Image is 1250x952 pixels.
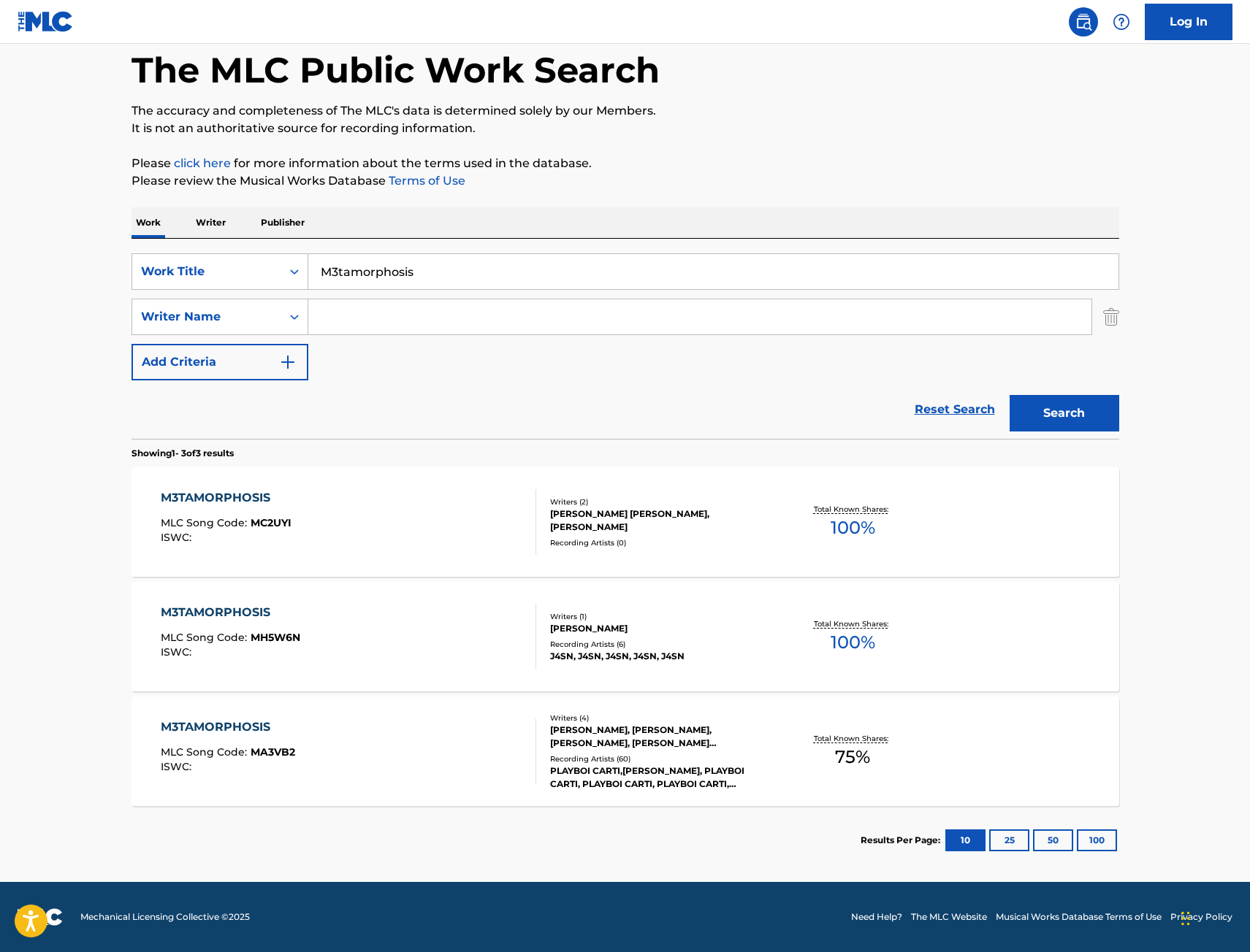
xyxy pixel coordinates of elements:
[141,308,273,326] div: Writer Name
[251,516,291,529] span: MC2UYI
[161,516,251,529] span: MLC Song Code :
[814,733,892,744] p: Total Known Shares:
[132,582,1119,691] a: M3TAMORPHOSISMLC Song Code:MH5W6NISWC:Writers (1)[PERSON_NAME]Recording Artists (6)J4SN, J4SN, J4...
[1113,13,1130,31] img: help
[1181,897,1190,940] div: Drag
[251,631,300,644] span: MH5W6N
[1103,299,1119,335] img: Delete Criterion
[132,120,1119,137] p: It is not an authoritative source for recording information.
[550,622,771,635] div: [PERSON_NAME]
[141,263,273,280] div: Work Title
[911,910,987,924] a: The MLC Website
[1077,829,1117,851] button: 100
[161,531,195,544] span: ISWC :
[851,910,902,924] a: Need Help?
[814,618,892,629] p: Total Known Shares:
[132,447,234,460] p: Showing 1 - 3 of 3 results
[161,760,195,773] span: ISWC :
[18,908,63,926] img: logo
[550,611,771,622] div: Writers ( 1 )
[132,207,165,238] p: Work
[1033,829,1073,851] button: 50
[835,744,870,770] span: 75 %
[1069,7,1098,37] a: Public Search
[161,645,195,659] span: ISWC :
[132,253,1119,439] form: Search Form
[550,650,771,663] div: J4SN, J4SN, J4SN, J4SN, J4SN
[132,467,1119,577] a: M3TAMORPHOSISMLC Song Code:MC2UYIISWC:Writers (2)[PERSON_NAME] [PERSON_NAME], [PERSON_NAME]Record...
[161,489,291,507] div: M3TAMORPHOSIS
[861,834,944,847] p: Results Per Page:
[1107,7,1136,37] div: Help
[989,829,1029,851] button: 25
[550,713,771,723] div: Writers ( 4 )
[161,718,295,736] div: M3TAMORPHOSIS
[1177,882,1250,952] iframe: Chat Widget
[256,207,309,238] p: Publisher
[550,496,771,507] div: Writers ( 2 )
[1170,910,1232,924] a: Privacy Policy
[132,344,308,380] button: Add Criteria
[174,156,231,170] a: click here
[831,629,875,656] span: 100 %
[251,745,295,759] span: MA3VB2
[161,745,251,759] span: MLC Song Code :
[550,507,771,534] div: [PERSON_NAME] [PERSON_NAME], [PERSON_NAME]
[1010,395,1119,431] button: Search
[132,155,1119,172] p: Please for more information about the terms used in the database.
[550,723,771,750] div: [PERSON_NAME], [PERSON_NAME], [PERSON_NAME], [PERSON_NAME] [PERSON_NAME]
[550,764,771,791] div: PLAYBOI CARTI,[PERSON_NAME], PLAYBOI CARTI, PLAYBOI CARTI, PLAYBOI CARTI, PLAYBOI CARTI|[PERSON_N...
[831,515,875,541] span: 100 %
[191,207,230,238] p: Writer
[550,537,771,548] div: Recording Artists ( 0 )
[161,604,300,621] div: M3TAMORPHOSIS
[550,753,771,764] div: Recording Artists ( 60 )
[814,504,892,515] p: Total Known Shares:
[279,353,297,371] img: 9d2ae6d4665cec9f34b9.svg
[1145,4,1232,40] a: Log In
[161,631,251,644] span: MLC Song Code :
[996,910,1162,924] a: Musical Works Database Terms of Use
[132,172,1119,190] p: Please review the Musical Works Database
[132,102,1119,120] p: The accuracy and completeness of The MLC's data is determined solely by our Members.
[132,696,1119,806] a: M3TAMORPHOSISMLC Song Code:MA3VB2ISWC:Writers (4)[PERSON_NAME], [PERSON_NAME], [PERSON_NAME], [PE...
[907,394,1002,426] a: Reset Search
[550,639,771,650] div: Recording Artists ( 6 )
[386,174,465,188] a: Terms of Use
[18,11,74,32] img: MLC Logo
[945,829,986,851] button: 10
[1075,13,1092,31] img: search
[80,910,250,924] span: Mechanical Licensing Collective © 2025
[132,48,660,92] h1: The MLC Public Work Search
